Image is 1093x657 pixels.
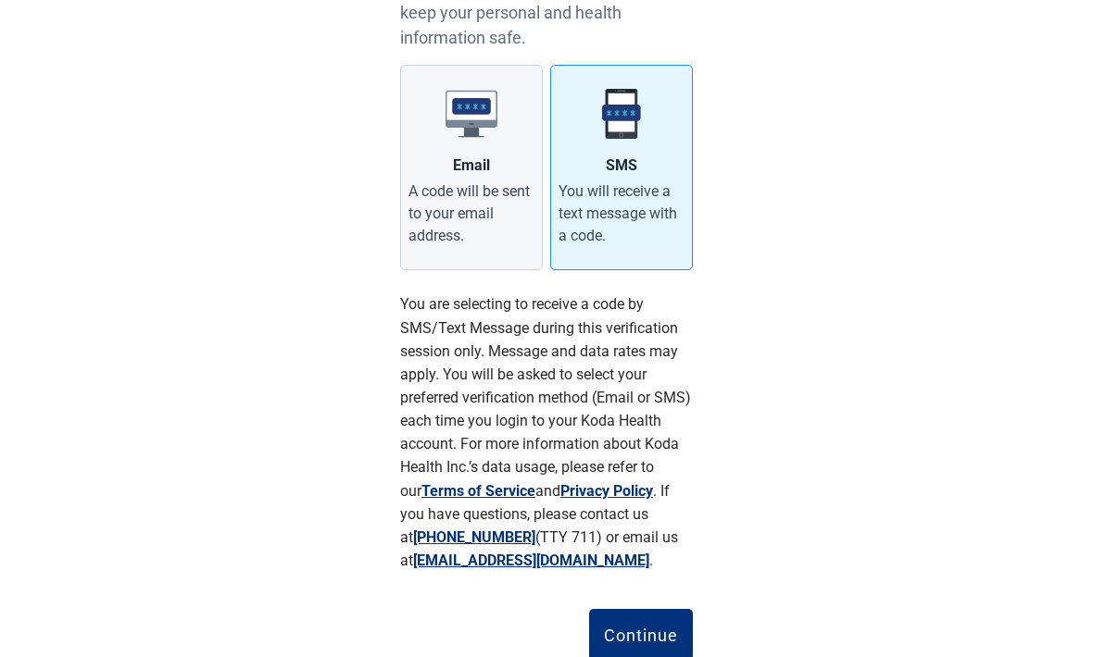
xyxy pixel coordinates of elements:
[559,181,685,248] div: You will receive a text message with a code.
[413,552,649,570] a: [EMAIL_ADDRESS][DOMAIN_NAME]
[421,483,535,501] a: Terms of Service
[400,293,693,573] p: You are selecting to receive a code by SMS/Text Message during this verification session only. Me...
[606,155,637,178] div: SMS
[408,181,534,248] div: A code will be sent to your email address.
[560,483,653,501] a: Privacy Policy
[413,529,535,547] a: [PHONE_NUMBER]
[604,626,678,645] div: Continue
[453,155,490,178] div: Email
